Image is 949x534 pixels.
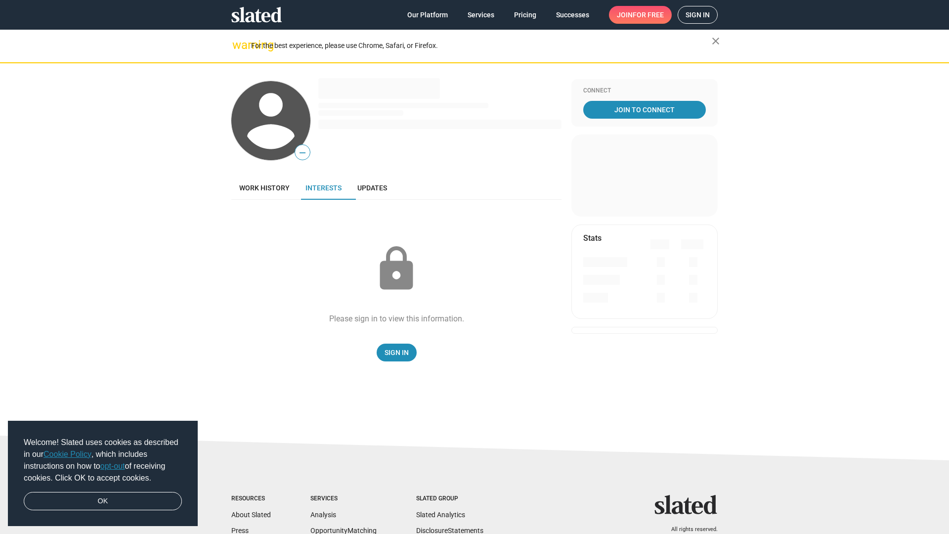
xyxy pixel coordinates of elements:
span: Services [468,6,494,24]
a: About Slated [231,511,271,519]
mat-icon: warning [232,39,244,51]
div: Resources [231,495,271,503]
a: Pricing [506,6,544,24]
a: Analysis [310,511,336,519]
span: Interests [305,184,342,192]
a: Join To Connect [583,101,706,119]
div: For the best experience, please use Chrome, Safari, or Firefox. [251,39,712,52]
mat-card-title: Stats [583,233,602,243]
span: Pricing [514,6,536,24]
a: Successes [548,6,597,24]
a: Interests [298,176,349,200]
a: Updates [349,176,395,200]
a: Joinfor free [609,6,672,24]
a: Our Platform [399,6,456,24]
a: Cookie Policy [43,450,91,458]
div: Connect [583,87,706,95]
a: dismiss cookie message [24,492,182,511]
span: — [295,146,310,159]
span: Our Platform [407,6,448,24]
a: Sign in [678,6,718,24]
a: opt-out [100,462,125,470]
a: Sign In [377,344,417,361]
div: Please sign in to view this information. [329,313,464,324]
span: Welcome! Slated uses cookies as described in our , which includes instructions on how to of recei... [24,437,182,484]
span: Sign In [385,344,409,361]
a: Work history [231,176,298,200]
span: for free [633,6,664,24]
span: Join [617,6,664,24]
mat-icon: close [710,35,722,47]
span: Work history [239,184,290,192]
div: Services [310,495,377,503]
span: Join To Connect [585,101,704,119]
div: Slated Group [416,495,483,503]
div: cookieconsent [8,421,198,527]
span: Successes [556,6,589,24]
span: Sign in [686,6,710,23]
a: Slated Analytics [416,511,465,519]
mat-icon: lock [372,244,421,294]
span: Updates [357,184,387,192]
a: Services [460,6,502,24]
